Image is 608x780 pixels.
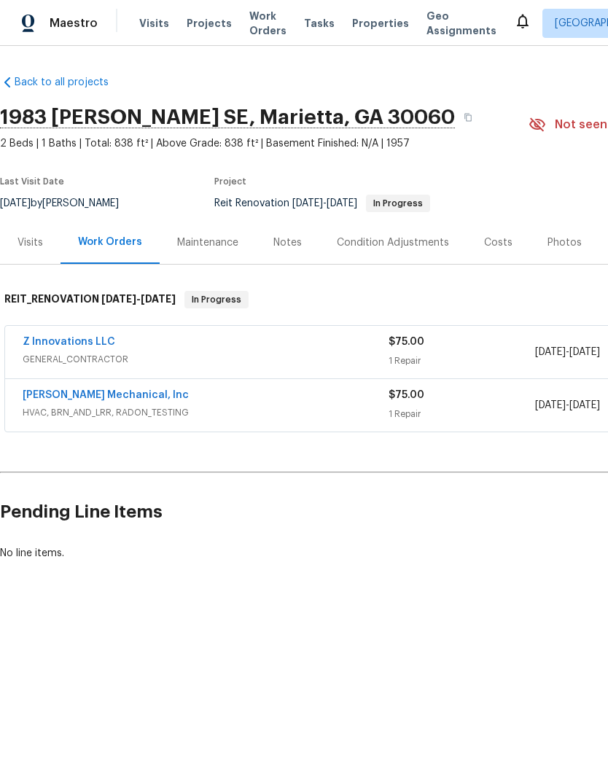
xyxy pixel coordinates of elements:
[141,294,176,304] span: [DATE]
[214,198,430,208] span: Reit Renovation
[23,405,389,420] span: HVAC, BRN_AND_LRR, RADON_TESTING
[249,9,287,38] span: Work Orders
[327,198,357,208] span: [DATE]
[535,400,566,410] span: [DATE]
[214,177,246,186] span: Project
[389,390,424,400] span: $75.00
[455,104,481,130] button: Copy Address
[569,400,600,410] span: [DATE]
[50,16,98,31] span: Maestro
[337,235,449,250] div: Condition Adjustments
[389,337,424,347] span: $75.00
[139,16,169,31] span: Visits
[23,390,189,400] a: [PERSON_NAME] Mechanical, Inc
[101,294,136,304] span: [DATE]
[535,345,600,359] span: -
[23,337,115,347] a: Z Innovations LLC
[17,235,43,250] div: Visits
[101,294,176,304] span: -
[535,347,566,357] span: [DATE]
[4,291,176,308] h6: REIT_RENOVATION
[186,292,247,307] span: In Progress
[292,198,357,208] span: -
[389,354,535,368] div: 1 Repair
[535,398,600,413] span: -
[23,352,389,367] span: GENERAL_CONTRACTOR
[484,235,512,250] div: Costs
[547,235,582,250] div: Photos
[78,235,142,249] div: Work Orders
[292,198,323,208] span: [DATE]
[177,235,238,250] div: Maintenance
[367,199,429,208] span: In Progress
[187,16,232,31] span: Projects
[569,347,600,357] span: [DATE]
[273,235,302,250] div: Notes
[389,407,535,421] div: 1 Repair
[304,18,335,28] span: Tasks
[352,16,409,31] span: Properties
[426,9,496,38] span: Geo Assignments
